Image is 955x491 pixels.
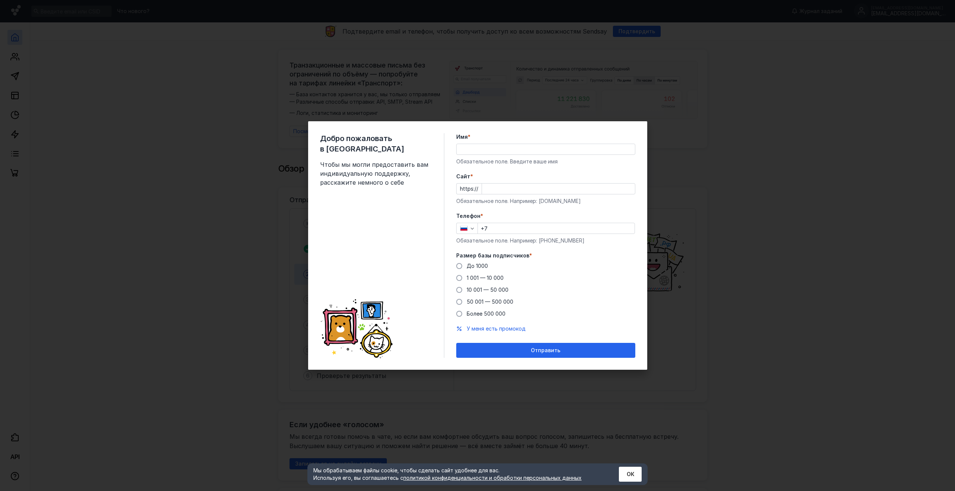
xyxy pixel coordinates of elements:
a: политикой конфиденциальности и обработки персональных данных [403,475,582,481]
div: Обязательное поле. Например: [PHONE_NUMBER] [456,237,635,244]
button: Отправить [456,343,635,358]
span: 1 001 — 10 000 [467,275,504,281]
span: 50 001 — 500 000 [467,298,513,305]
div: Обязательное поле. Например: [DOMAIN_NAME] [456,197,635,205]
span: Более 500 000 [467,310,505,317]
span: Размер базы подписчиков [456,252,529,259]
span: Чтобы мы могли предоставить вам индивидуальную поддержку, расскажите немного о себе [320,160,432,187]
span: Cайт [456,173,470,180]
span: 10 001 — 50 000 [467,287,508,293]
span: Телефон [456,212,480,220]
button: У меня есть промокод [467,325,526,332]
span: Отправить [531,347,560,354]
span: Имя [456,133,468,141]
button: ОК [619,467,642,482]
span: Добро пожаловать в [GEOGRAPHIC_DATA] [320,133,432,154]
div: Обязательное поле. Введите ваше имя [456,158,635,165]
span: До 1000 [467,263,488,269]
div: Мы обрабатываем файлы cookie, чтобы сделать сайт удобнее для вас. Используя его, вы соглашаетесь c [313,467,601,482]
